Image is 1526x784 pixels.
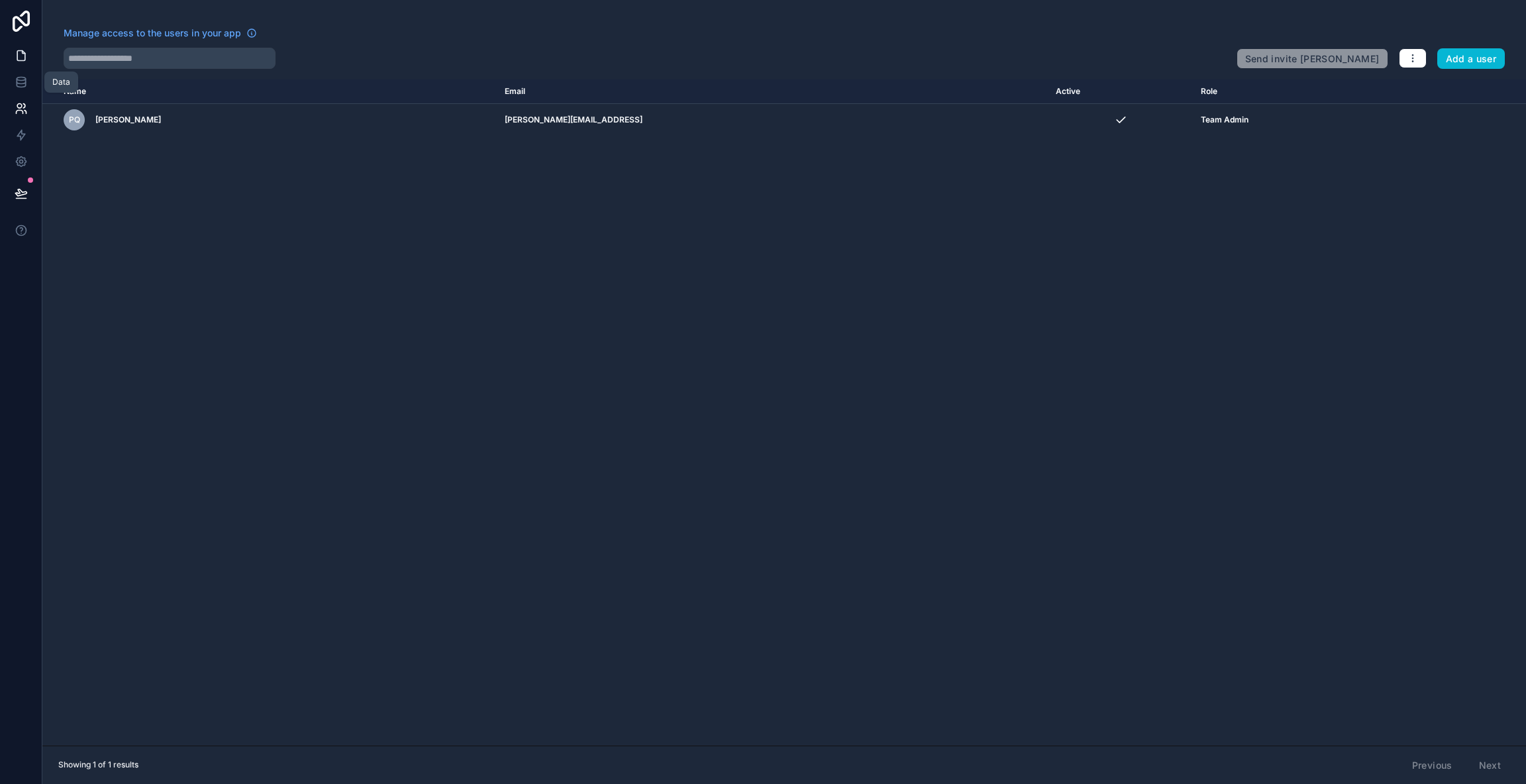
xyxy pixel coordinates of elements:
[64,26,241,40] span: Manage access to the users in your app
[497,79,1048,104] th: Email
[69,115,80,125] span: PQ
[64,26,257,40] a: Manage access to the users in your app
[1048,79,1193,104] th: Active
[497,104,1048,136] td: [PERSON_NAME][EMAIL_ADDRESS]
[52,77,70,87] div: Data
[95,115,161,125] span: [PERSON_NAME]
[42,79,497,104] th: Name
[1201,115,1248,125] span: Team Admin
[1193,79,1421,104] th: Role
[58,759,138,770] span: Showing 1 of 1 results
[1437,48,1505,70] button: Add a user
[42,79,1526,746] div: scrollable content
